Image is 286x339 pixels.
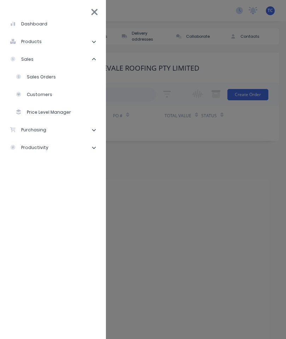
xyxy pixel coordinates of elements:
[16,91,52,98] div: Customers
[16,109,71,115] div: Price Level Manager
[10,144,48,151] div: productivity
[10,21,47,27] div: dashboard
[16,74,56,80] div: Sales Orders
[10,38,42,45] div: products
[10,56,34,63] div: sales
[10,127,46,133] div: purchasing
